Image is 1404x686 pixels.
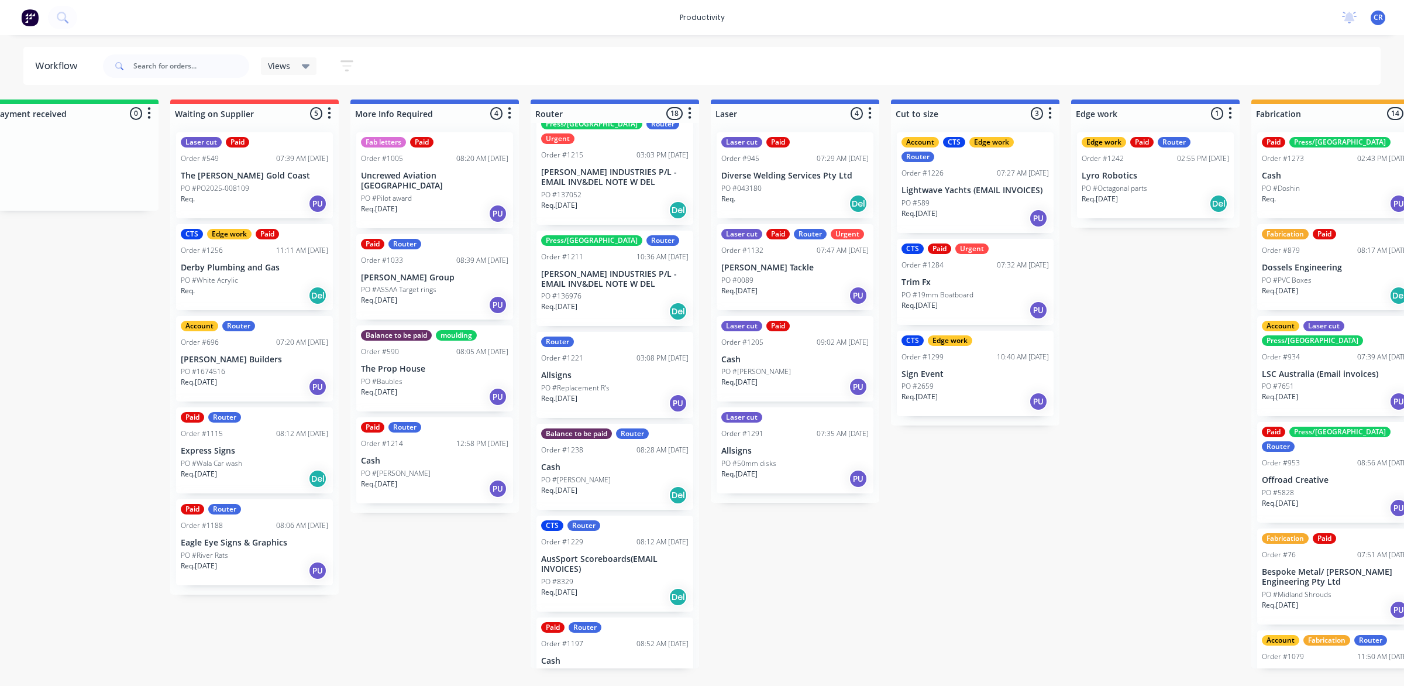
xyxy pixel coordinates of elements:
[901,335,924,346] div: CTS
[181,321,218,331] div: Account
[1082,171,1229,181] p: Lyro Robotics
[361,153,403,164] div: Order #1005
[901,152,934,162] div: Router
[176,132,333,218] div: Laser cutPaidOrder #54907:39 AM [DATE]The [PERSON_NAME] Gold CoastPO #PO2025-008109Req.PU
[361,330,432,341] div: Balance to be paid
[541,462,689,472] p: Cash
[1303,321,1344,331] div: Laser cut
[1262,381,1294,392] p: PO #7651
[308,286,327,305] div: Del
[488,387,507,406] div: PU
[356,417,513,503] div: PaidRouterOrder #121412:58 PM [DATE]CashPO #[PERSON_NAME]Req.[DATE]PU
[721,355,869,365] p: Cash
[636,150,689,160] div: 03:03 PM [DATE]
[901,300,938,311] p: Req. [DATE]
[536,231,693,327] div: Press/[GEOGRAPHIC_DATA]RouterOrder #121110:36 AM [DATE][PERSON_NAME] INDUSTRIES P/L - EMAIL INV&D...
[721,245,763,256] div: Order #1132
[541,353,583,363] div: Order #1221
[766,229,790,239] div: Paid
[541,190,581,200] p: PO #137052
[901,392,938,402] p: Req. [DATE]
[1262,458,1300,468] div: Order #953
[1262,183,1300,194] p: PO #Doshin
[1262,153,1304,164] div: Order #1273
[276,520,328,531] div: 08:06 AM [DATE]
[817,245,869,256] div: 07:47 AM [DATE]
[541,622,565,633] div: Paid
[361,364,508,374] p: The Prop House
[181,520,223,531] div: Order #1188
[541,485,577,496] p: Req. [DATE]
[361,456,508,466] p: Cash
[456,347,508,357] div: 08:05 AM [DATE]
[536,114,693,225] div: Press/[GEOGRAPHIC_DATA]RouterUrgentOrder #121503:03 PM [DATE][PERSON_NAME] INDUSTRIES P/L - EMAIL...
[901,260,944,270] div: Order #1284
[276,153,328,164] div: 07:39 AM [DATE]
[669,201,687,219] div: Del
[181,194,195,204] p: Req.
[897,331,1054,417] div: CTSEdge workOrder #129910:40 AM [DATE]Sign EventPO #2659Req.[DATE]PU
[541,301,577,312] p: Req. [DATE]
[181,183,249,194] p: PO #PO2025-008109
[766,137,790,148] div: Paid
[361,284,436,295] p: PO #ASSAA Target rings
[955,243,989,254] div: Urgent
[536,424,693,510] div: Balance to be paidRouterOrder #123808:28 AM [DATE]CashPO #[PERSON_NAME]Req.[DATE]Del
[268,60,290,72] span: Views
[1262,286,1298,296] p: Req. [DATE]
[181,245,223,256] div: Order #1256
[721,229,762,239] div: Laser cut
[361,171,508,191] p: Uncrewed Aviation [GEOGRAPHIC_DATA]
[901,352,944,362] div: Order #1299
[1130,137,1154,148] div: Paid
[997,352,1049,362] div: 10:40 AM [DATE]
[721,275,753,286] p: PO #0089
[1209,194,1228,213] div: Del
[361,273,508,283] p: [PERSON_NAME] Group
[1262,441,1295,452] div: Router
[669,486,687,505] div: Del
[1262,275,1312,286] p: PO #PVC Boxes
[567,520,600,531] div: Router
[541,150,583,160] div: Order #1215
[456,153,508,164] div: 08:20 AM [DATE]
[636,445,689,455] div: 08:28 AM [DATE]
[1029,209,1048,228] div: PU
[356,132,513,228] div: Fab lettersPaidOrder #100508:20 AM [DATE]Uncrewed Aviation [GEOGRAPHIC_DATA]PO #Pilot awardReq.[D...
[721,183,762,194] p: PO #043180
[636,252,689,262] div: 10:36 AM [DATE]
[1262,335,1363,346] div: Press/[GEOGRAPHIC_DATA]
[636,353,689,363] div: 03:08 PM [DATE]
[388,422,421,433] div: Router
[1262,600,1298,610] p: Req. [DATE]
[616,428,649,439] div: Router
[928,243,951,254] div: Paid
[541,475,611,485] p: PO #[PERSON_NAME]
[1262,137,1285,148] div: Paid
[222,321,255,331] div: Router
[897,132,1054,233] div: AccountCTSEdge workRouterOrder #122607:27 AM [DATE]Lightwave Yachts (EMAIL INVOICES)PO #589Req.[D...
[1262,352,1300,362] div: Order #934
[410,137,433,148] div: Paid
[536,332,693,418] div: RouterOrder #122103:08 PM [DATE]AllsignsPO #Replacement R'sReq.[DATE]PU
[849,286,868,305] div: PU
[541,269,689,289] p: [PERSON_NAME] INDUSTRIES P/L - EMAIL INV&DEL NOTE W DEL
[276,428,328,439] div: 08:12 AM [DATE]
[488,296,507,314] div: PU
[794,229,827,239] div: Router
[308,561,327,580] div: PU
[721,263,869,273] p: [PERSON_NAME] Tackle
[541,291,581,301] p: PO #136976
[1262,651,1304,662] div: Order #1079
[541,639,583,649] div: Order #1197
[928,335,972,346] div: Edge work
[361,422,384,433] div: Paid
[541,200,577,211] p: Req. [DATE]
[541,337,574,347] div: Router
[361,193,412,204] p: PO #Pilot award
[361,295,397,306] p: Req. [DATE]
[361,347,399,357] div: Order #590
[766,321,790,331] div: Paid
[1313,229,1336,239] div: Paid
[636,537,689,547] div: 08:12 AM [DATE]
